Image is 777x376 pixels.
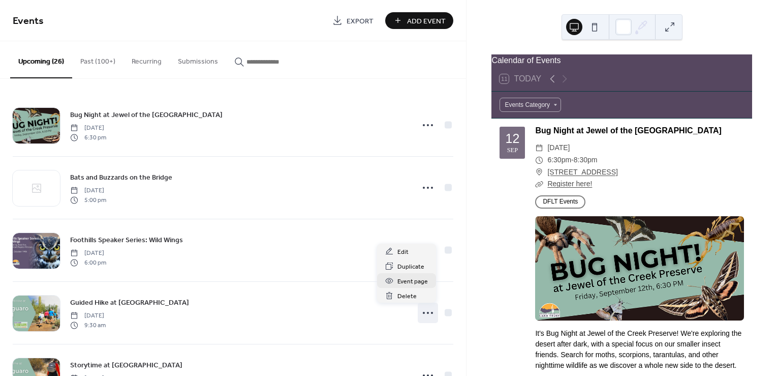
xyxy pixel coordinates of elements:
span: 9:30 am [70,321,106,330]
button: Recurring [123,41,170,77]
span: Foothills Speaker Series: Wild Wings [70,235,183,246]
span: [DATE] [70,124,106,133]
a: Register here! [547,180,592,188]
span: Duplicate [397,262,424,272]
button: Past (100+) [72,41,123,77]
span: 8:30pm [574,154,598,166]
span: [DATE] [547,142,570,154]
span: 6:00 pm [70,258,106,267]
span: Bug Night at Jewel of the [GEOGRAPHIC_DATA] [70,110,223,121]
span: Edit [397,247,409,257]
div: ​ [535,142,543,154]
span: [DATE] [70,311,106,321]
div: 12 [506,132,520,145]
a: [STREET_ADDRESS] [547,166,617,179]
a: Export [325,12,381,29]
div: ​ [535,166,543,179]
span: Storytime at [GEOGRAPHIC_DATA] [70,360,182,371]
span: - [571,154,574,166]
span: 6:30pm [547,154,571,166]
button: Submissions [170,41,226,77]
span: Guided Hike at [GEOGRAPHIC_DATA] [70,298,189,308]
a: Storytime at [GEOGRAPHIC_DATA] [70,359,182,371]
a: Foothills Speaker Series: Wild Wings [70,234,183,246]
div: Sep [507,147,518,154]
a: Bats and Buzzards on the Bridge [70,171,172,183]
span: Event page [397,276,428,287]
a: Guided Hike at [GEOGRAPHIC_DATA] [70,297,189,308]
span: 6:30 pm [70,133,106,142]
span: [DATE] [70,186,106,195]
span: Events [13,11,44,31]
a: Bug Night at Jewel of the [GEOGRAPHIC_DATA] [70,109,223,121]
div: ​ [535,178,543,190]
span: Export [347,16,374,26]
span: 5:00 pm [70,195,106,205]
div: Calendar of Events [491,54,752,67]
span: Bats and Buzzards on the Bridge [70,172,172,183]
button: Upcoming (26) [10,41,72,78]
span: Delete [397,291,417,302]
div: ​ [535,154,543,166]
span: Add Event [407,16,446,26]
span: [DATE] [70,249,106,258]
button: Add Event [385,12,453,29]
a: Bug Night at Jewel of the [GEOGRAPHIC_DATA] [535,126,722,135]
